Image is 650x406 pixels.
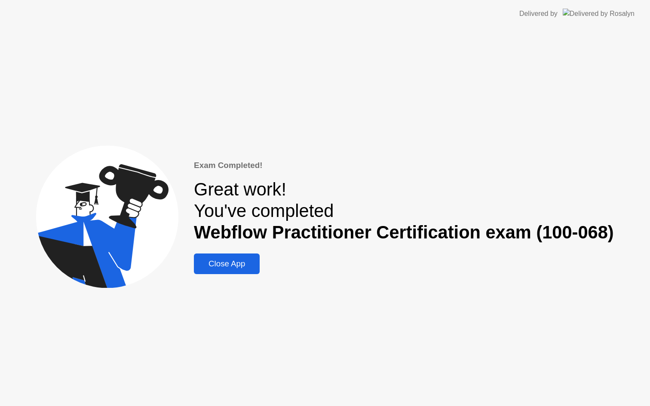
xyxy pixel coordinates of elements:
div: Delivered by [519,9,558,19]
div: Close App [196,259,257,269]
b: Webflow Practitioner Certification exam (100-068) [194,222,614,242]
div: Great work! You've completed [194,179,614,243]
button: Close App [194,253,260,274]
div: Exam Completed! [194,159,614,171]
img: Delivered by Rosalyn [563,9,635,18]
